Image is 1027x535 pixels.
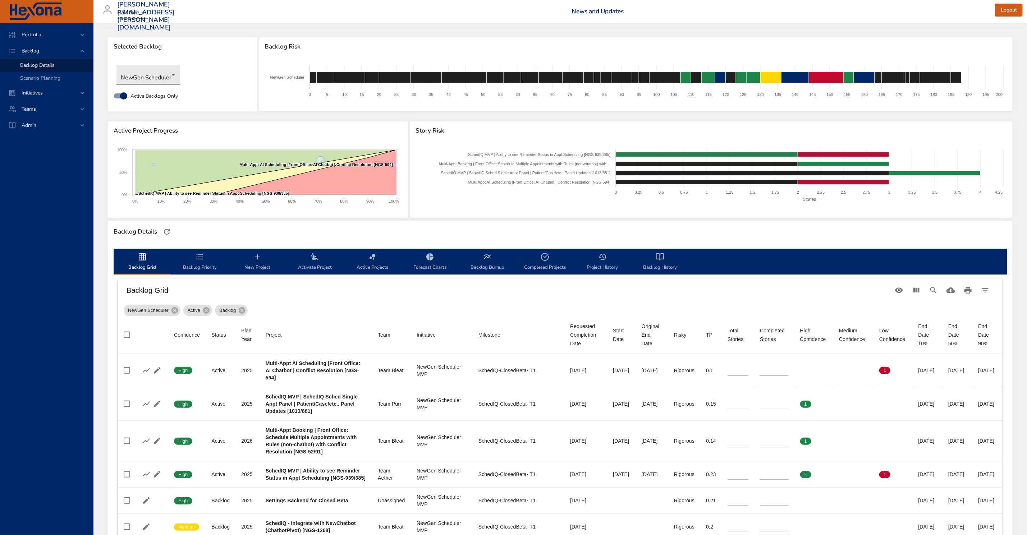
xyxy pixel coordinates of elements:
[948,400,967,407] div: [DATE]
[521,253,569,272] span: Completed Projects
[706,400,716,407] div: 0.15
[378,331,390,339] div: Sort
[394,92,399,97] text: 25
[620,92,624,97] text: 90
[948,367,967,374] div: [DATE]
[266,394,358,414] b: SchedIQ MVP | SchedIQ Sched Single Appt Panel | Patient/Case/etc.. Panel Updates [1013/881]
[266,427,357,455] b: Multi-Appt Booking | Front Office: Schedule Multiple Appointments with Rules (non-chatbot) with C...
[478,437,559,444] div: SchedIQ-ClosedBeta- T1
[995,190,1003,194] text: 4.25
[570,322,601,348] div: Requested Completion Date
[706,497,716,504] div: 0.21
[978,471,997,478] div: [DATE]
[348,253,397,272] span: Active Projects
[570,367,601,374] div: [DATE]
[570,523,601,530] div: [DATE]
[478,497,559,504] div: SchedIQ-ClosedBeta- T1
[908,190,916,194] text: 3.25
[20,75,60,82] span: Scenario Planning
[417,520,467,534] div: NewGen Scheduler MVP
[827,92,833,97] text: 150
[642,322,662,348] div: Original End Date
[183,305,212,316] div: Active
[568,92,572,97] text: 75
[613,326,630,343] div: Sort
[635,190,642,194] text: 0.25
[16,122,42,129] span: Admin
[674,523,694,530] div: Rigorous
[995,4,1023,17] button: Logout
[674,331,687,339] div: Sort
[674,367,694,374] div: Rigorous
[613,367,630,374] div: [DATE]
[879,471,890,478] span: 1
[1001,6,1017,15] span: Logout
[211,497,230,504] div: Backlog
[800,401,811,407] span: 1
[637,92,641,97] text: 95
[918,367,937,374] div: [DATE]
[478,400,559,407] div: SchedIQ-ClosedBeta- T1
[265,43,1007,50] span: Backlog Risk
[688,92,694,97] text: 110
[760,326,788,343] div: Sort
[161,226,172,237] button: Refresh Page
[863,190,870,194] text: 2.75
[174,401,192,407] span: High
[613,400,630,407] div: [DATE]
[839,326,868,343] div: Medium Confidence
[841,190,847,194] text: 2.5
[16,47,45,54] span: Backlog
[417,467,467,481] div: NewGen Scheduler MVP
[270,75,305,79] text: NewGen Scheduler
[978,437,997,444] div: [DATE]
[266,360,361,381] b: Multi-Appt AI Scheduling |Front Office: AI Chatbot | Conflict Resolution [NGS-594]
[642,400,662,407] div: [DATE]
[174,331,200,339] div: Confidence
[416,127,1007,134] span: Story Risk
[290,253,339,272] span: Activate Project
[439,162,610,166] text: Multi-Appt Booking | Front Office: Schedule Multiple Appointments with Rules (non-chatbot) with…
[602,92,607,97] text: 85
[124,305,180,316] div: NewGen Scheduler
[262,199,270,203] text: 50%
[314,199,322,203] text: 70%
[706,331,712,339] div: Sort
[478,471,559,478] div: SchedIQ-ClosedBeta- T1
[888,190,890,194] text: 3
[983,92,989,97] text: 195
[378,437,405,444] div: Team Bleat
[550,92,555,97] text: 70
[378,331,405,339] span: Team
[174,471,192,478] span: High
[728,326,748,343] div: Total Stories
[241,497,254,504] div: 2025
[478,331,559,339] span: Milestone
[918,497,937,504] div: [DATE]
[241,367,254,374] div: 2025
[839,438,850,444] span: 0
[446,92,451,97] text: 40
[326,92,328,97] text: 5
[266,498,348,503] b: Settings Backend for Closed Beta
[706,471,716,478] div: 0.23
[152,435,162,446] button: Edit Project Details
[117,148,127,152] text: 100%
[130,92,178,100] span: Active Backlogs Only
[757,92,764,97] text: 130
[918,437,937,444] div: [DATE]
[674,471,694,478] div: Rigorous
[138,191,289,195] text: SchedIQ MVP | Ability to see Reminder Status in Appt Scheduling [NGS-939/385]
[613,326,630,343] span: Start Date
[141,521,152,532] button: Edit Project Details
[236,199,244,203] text: 40%
[674,400,694,407] div: Rigorous
[533,92,537,97] text: 65
[211,523,230,530] div: Backlog
[572,7,624,15] a: News and Updates
[896,92,903,97] text: 170
[266,331,366,339] span: Project
[642,367,662,374] div: [DATE]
